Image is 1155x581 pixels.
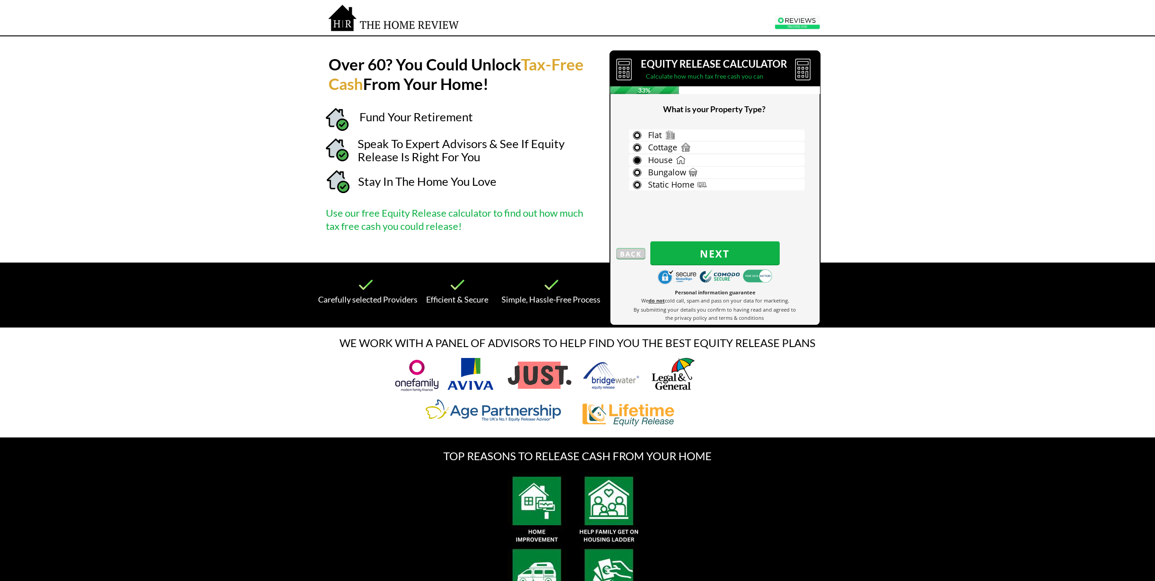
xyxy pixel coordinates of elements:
strong: do not [649,297,665,304]
span: House [648,154,673,165]
strong: Tax-Free Cash [329,55,584,93]
span: EQUITY RELEASE CALCULATOR [641,58,787,70]
span: Calculate how much tax free cash you can release [646,72,763,93]
span: Static Home [648,179,694,190]
span: 33% [610,86,679,94]
span: Bungalow [648,167,686,178]
span: Fund Your Retirement [359,109,473,124]
span: Personal information guarantee [675,289,756,296]
strong: Over 60? You Could Unlock [329,55,521,74]
span: Cottage [648,142,677,153]
button: BACK [616,248,645,259]
span: By submitting your details you confirm to having read and agreed to the privacy policy and terms ... [634,306,796,321]
span: Next [650,248,780,259]
button: Next [650,241,780,265]
span: Speak To Expert Advisors & See If Equity Release Is Right For You [358,136,565,164]
span: What is your Property Type? [663,104,766,114]
span: TOP REASONS TO RELEASE CASH FROM YOUR HOME [443,449,712,462]
span: Flat [648,129,662,140]
span: Stay In The Home You Love [358,174,496,189]
span: BACK [616,248,645,260]
strong: From Your Home! [363,74,489,93]
span: Simple, Hassle-Free Process [501,294,600,304]
span: Use our free Equity Release calculator to find out how much tax free cash you could release! [326,207,583,232]
span: WE WORK WITH A PANEL OF ADVISORS TO HELP FIND YOU THE BEST EQUITY RELEASE PLANS [339,336,816,349]
span: Carefully selected Providers [318,294,418,304]
span: Efficient & Secure [426,294,488,304]
span: We cold call, spam and pass on your data for marketing. [641,297,789,304]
